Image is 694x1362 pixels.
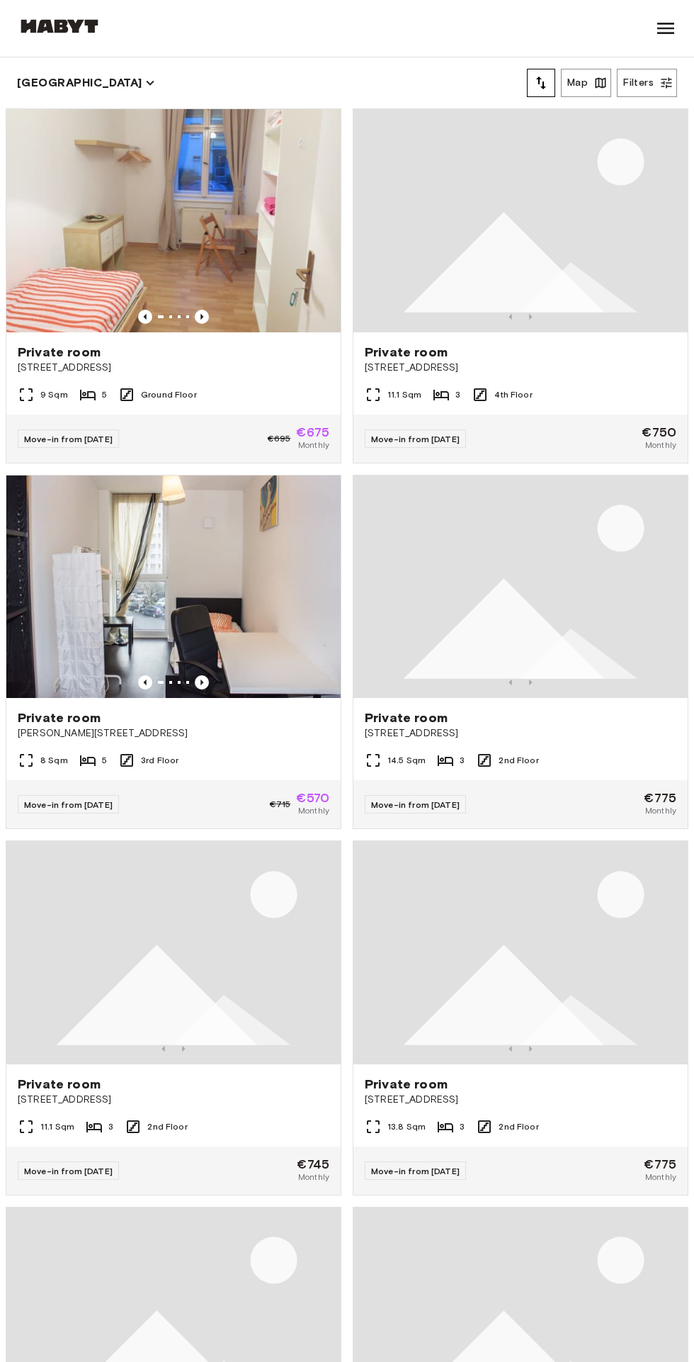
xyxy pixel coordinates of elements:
span: 3 [108,1120,113,1133]
span: €775 [644,792,676,804]
span: €750 [642,426,676,439]
span: 11.1 Sqm [40,1120,74,1133]
img: Marketing picture of unit DE-01-062-03M [6,109,341,332]
img: Placeholder image [353,475,688,699]
img: Placeholder image [353,841,688,1064]
a: Placeholder imagePrevious imagePrevious imagePrivate room[STREET_ADDRESS]14.5 Sqm32nd FloorMove-i... [353,475,688,830]
span: [STREET_ADDRESS] [18,361,329,375]
span: Move-in from [DATE] [24,434,113,444]
span: Monthly [645,804,676,817]
button: Previous image [138,310,152,324]
img: Marketing picture of unit DE-01-302-007-03 [6,475,341,699]
span: 3 [455,388,460,401]
span: Monthly [645,1171,676,1183]
span: 2nd Floor [147,1120,187,1133]
span: 8 Sqm [40,754,68,767]
span: 4th Floor [494,388,532,401]
span: [STREET_ADDRESS] [365,361,676,375]
span: Monthly [298,439,329,451]
span: 2nd Floor [499,754,538,767]
span: €775 [644,1158,676,1171]
button: Previous image [138,675,152,690]
span: Move-in from [DATE] [24,799,113,810]
a: Placeholder imagePrevious imagePrevious imagePrivate room[STREET_ADDRESS]11.1 Sqm32nd FloorMove-i... [6,840,341,1195]
span: Private room [18,344,101,361]
img: Habyt [17,19,102,33]
span: Private room [365,344,448,361]
span: 3 [460,1120,465,1133]
button: Filters [617,69,677,97]
button: [GEOGRAPHIC_DATA] [17,73,155,93]
span: Private room [18,1076,101,1093]
span: €745 [297,1158,329,1171]
span: 5 [102,754,107,767]
button: Map [561,69,611,97]
span: €570 [296,792,329,804]
span: Move-in from [DATE] [24,1166,113,1176]
span: 14.5 Sqm [387,754,426,767]
span: 9 Sqm [40,388,68,401]
a: Placeholder imagePrevious imagePrevious imagePrivate room[STREET_ADDRESS]11.1 Sqm34th FloorMove-i... [353,108,688,463]
span: 5 [102,388,107,401]
span: €675 [296,426,329,439]
a: Marketing picture of unit DE-01-302-007-03Previous imagePrevious imagePrivate room[PERSON_NAME][S... [6,475,341,830]
span: €695 [268,432,291,445]
span: [PERSON_NAME][STREET_ADDRESS] [18,726,329,741]
button: Previous image [195,310,209,324]
span: [STREET_ADDRESS] [365,1093,676,1107]
span: [STREET_ADDRESS] [18,1093,329,1107]
button: tune [527,69,555,97]
span: [STREET_ADDRESS] [365,726,676,741]
span: Monthly [298,804,329,817]
button: Previous image [195,675,209,690]
span: Ground Floor [141,388,197,401]
span: Move-in from [DATE] [371,1166,460,1176]
a: Placeholder imagePrevious imagePrevious imagePrivate room[STREET_ADDRESS]13.8 Sqm32nd FloorMove-i... [353,840,688,1195]
img: Placeholder image [353,109,688,332]
span: 3rd Floor [141,754,178,767]
span: Move-in from [DATE] [371,434,460,444]
span: 2nd Floor [499,1120,538,1133]
span: Monthly [298,1171,329,1183]
span: 3 [460,754,465,767]
span: 11.1 Sqm [387,388,421,401]
span: €715 [270,798,291,811]
span: Move-in from [DATE] [371,799,460,810]
img: Placeholder image [6,841,341,1064]
a: Marketing picture of unit DE-01-062-03MPrevious imagePrevious imagePrivate room[STREET_ADDRESS]9 ... [6,108,341,463]
span: 13.8 Sqm [387,1120,426,1133]
span: Private room [365,1076,448,1093]
span: Private room [365,709,448,726]
span: Monthly [645,439,676,451]
span: Private room [18,709,101,726]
